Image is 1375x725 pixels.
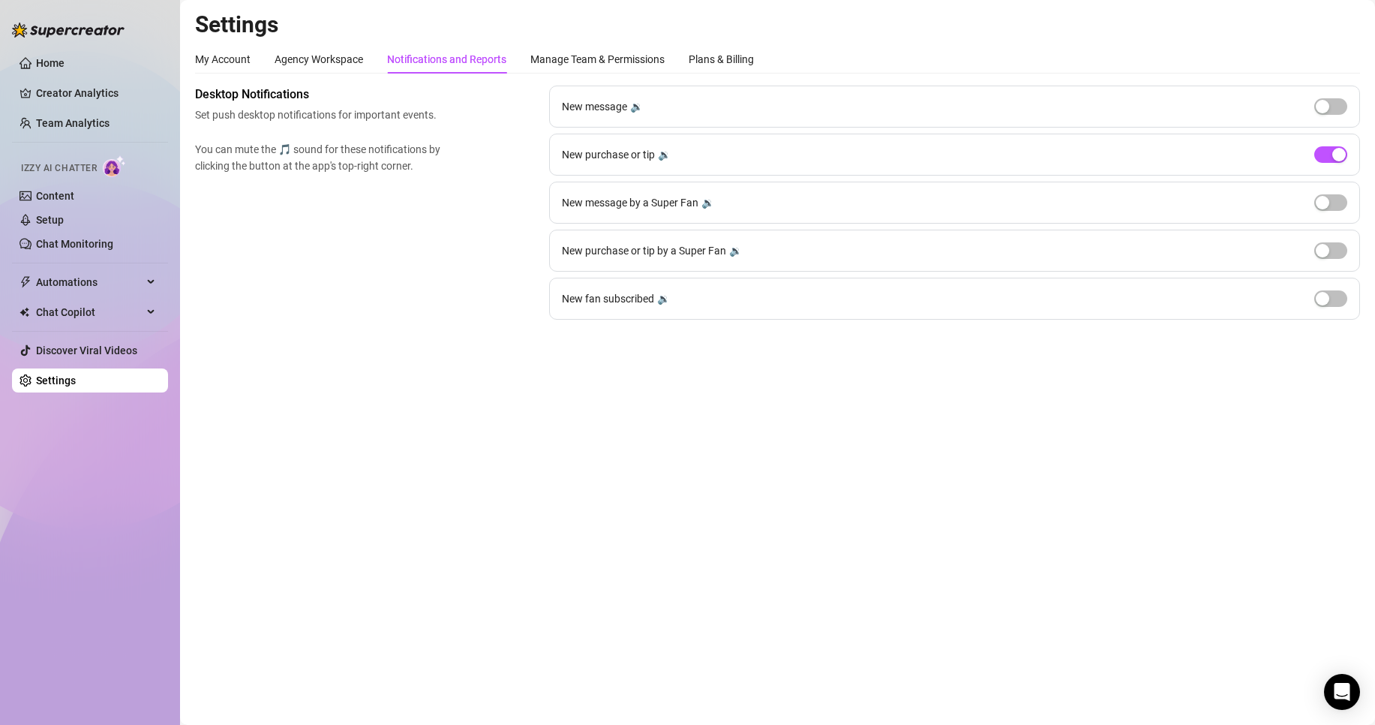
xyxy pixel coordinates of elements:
a: Settings [36,375,76,387]
a: Team Analytics [36,117,110,129]
div: 🔉 [630,98,643,115]
div: 🔉 [658,146,671,163]
a: Content [36,190,74,202]
span: New message [562,98,627,115]
a: Discover Viral Videos [36,344,137,356]
div: Plans & Billing [689,51,754,68]
div: Open Intercom Messenger [1324,674,1360,710]
span: Automations [36,270,143,294]
span: Chat Copilot [36,300,143,324]
span: New purchase or tip [562,146,655,163]
div: 🔉 [657,290,670,307]
img: AI Chatter [103,155,126,177]
span: New message by a Super Fan [562,194,698,211]
a: Creator Analytics [36,81,156,105]
a: Chat Monitoring [36,238,113,250]
a: Home [36,57,65,69]
span: New purchase or tip by a Super Fan [562,242,726,259]
span: thunderbolt [20,276,32,288]
div: 🔉 [729,242,742,259]
span: New fan subscribed [562,290,654,307]
h2: Settings [195,11,1360,39]
div: Notifications and Reports [387,51,506,68]
a: Setup [36,214,64,226]
img: Chat Copilot [20,307,29,317]
div: My Account [195,51,251,68]
span: Izzy AI Chatter [21,161,97,176]
div: Manage Team & Permissions [530,51,665,68]
div: 🔉 [701,194,714,211]
img: logo-BBDzfeDw.svg [12,23,125,38]
div: Agency Workspace [275,51,363,68]
span: You can mute the 🎵 sound for these notifications by clicking the button at the app's top-right co... [195,141,447,174]
span: Desktop Notifications [195,86,447,104]
span: Set push desktop notifications for important events. [195,107,447,123]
